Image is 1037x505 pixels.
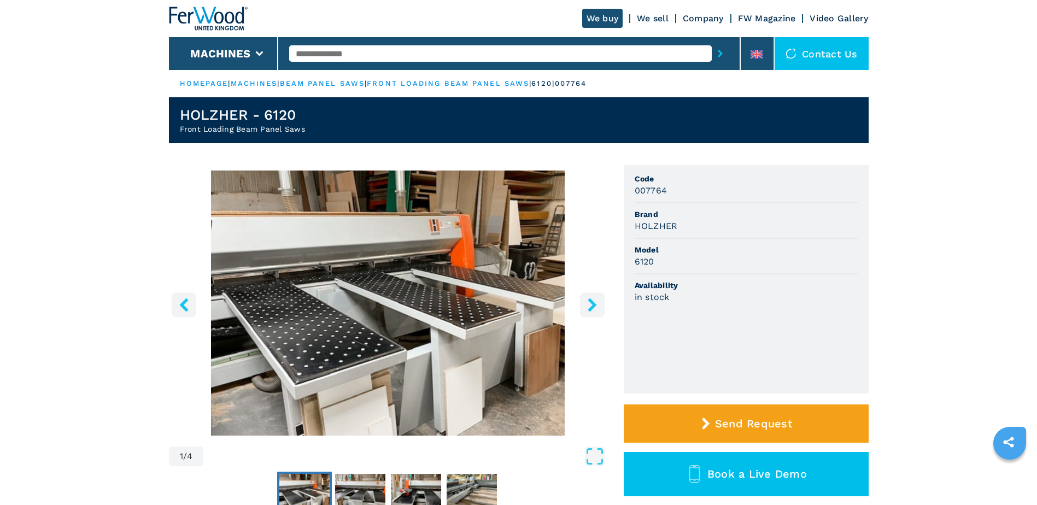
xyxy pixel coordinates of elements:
a: We buy [582,9,623,28]
p: 6120 | [531,79,555,89]
span: Book a Live Demo [707,467,807,480]
span: Availability [635,280,858,291]
h3: 6120 [635,255,654,268]
h1: HOLZHER - 6120 [180,106,305,124]
span: 4 [187,452,192,461]
span: Code [635,173,858,184]
div: Go to Slide 1 [169,171,607,436]
button: submit-button [712,41,729,66]
h3: 007764 [635,184,667,197]
p: 007764 [555,79,587,89]
span: | [365,79,367,87]
div: Contact us [775,37,869,70]
h2: Front Loading Beam Panel Saws [180,124,305,134]
a: HOMEPAGE [180,79,229,87]
a: Video Gallery [810,13,868,24]
span: 1 [180,452,183,461]
a: Company [683,13,724,24]
span: | [529,79,531,87]
a: FW Magazine [738,13,796,24]
button: right-button [580,292,605,317]
h3: in stock [635,291,670,303]
h3: HOLZHER [635,220,678,232]
span: / [183,452,187,461]
img: Ferwood [169,7,248,31]
a: front loading beam panel saws [367,79,529,87]
button: Machines [190,47,250,60]
a: machines [231,79,278,87]
span: | [277,79,279,87]
a: We sell [637,13,669,24]
button: left-button [172,292,196,317]
button: Send Request [624,404,869,443]
a: sharethis [995,428,1022,456]
img: Contact us [786,48,796,59]
span: Send Request [715,417,792,430]
button: Open Fullscreen [206,447,604,466]
button: Book a Live Demo [624,452,869,496]
span: | [228,79,230,87]
img: Front Loading Beam Panel Saws HOLZHER 6120 [169,171,607,436]
span: Brand [635,209,858,220]
a: beam panel saws [280,79,365,87]
span: Model [635,244,858,255]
